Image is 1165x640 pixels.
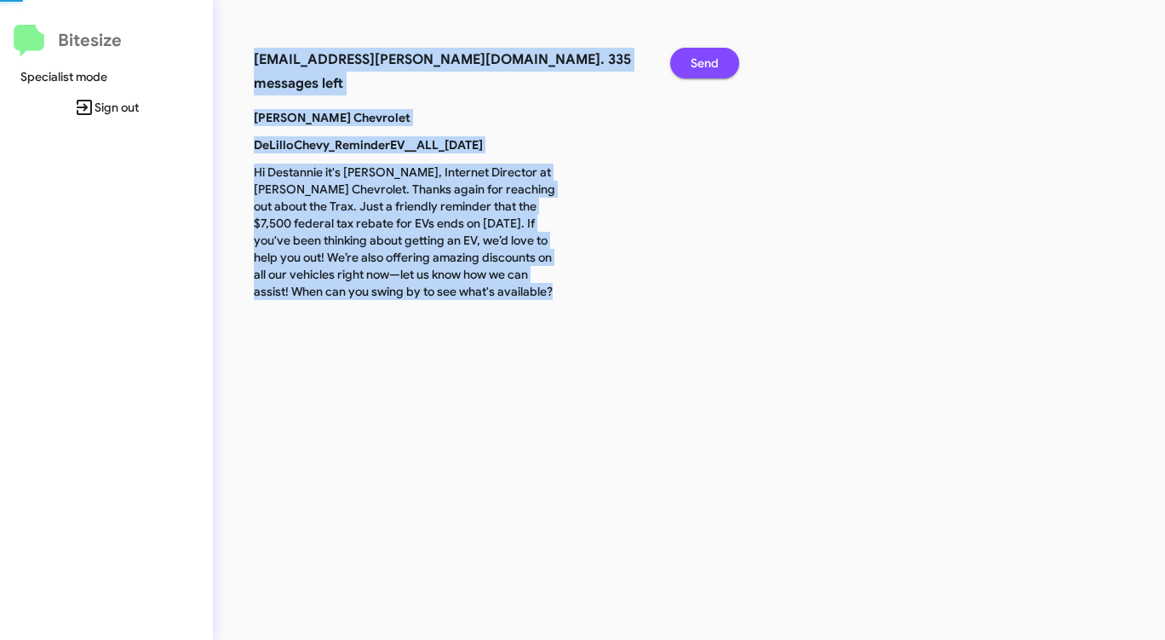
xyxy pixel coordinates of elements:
h3: [EMAIL_ADDRESS][PERSON_NAME][DOMAIN_NAME]. 335 messages left [254,48,645,95]
b: [PERSON_NAME] Chevrolet [254,110,410,125]
span: Sign out [14,92,199,123]
button: Send [670,48,739,78]
span: Send [691,48,719,78]
b: DeLilloChevy_ReminderEV__ALL_[DATE] [254,137,483,153]
a: Bitesize [14,25,122,57]
p: Hi Destannie it's [PERSON_NAME], Internet Director at [PERSON_NAME] Chevrolet. Thanks again for r... [241,164,574,300]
